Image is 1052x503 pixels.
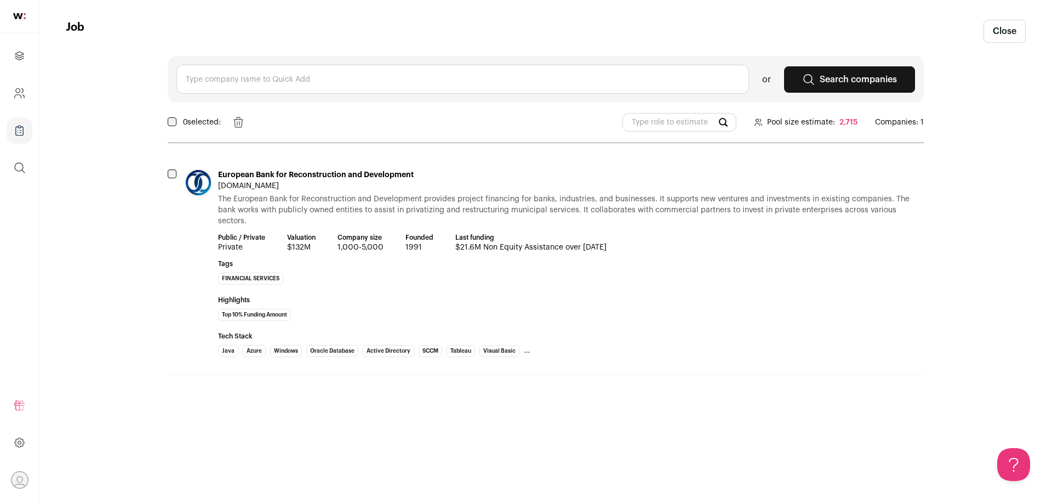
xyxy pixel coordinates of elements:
li: Java [218,345,238,357]
button: Remove [225,109,251,135]
strong: Public / Private [218,233,265,242]
span: 1,000-5,000 [338,242,384,253]
span: The European Bank for Reconstruction and Development provides project financing for banks, indust... [218,195,912,225]
div: 2,715 [839,117,857,128]
span: selected: [183,117,221,128]
li: Windows [270,345,302,357]
span: Private [218,242,265,253]
li: SCCM [419,345,442,357]
a: Company and ATS Settings [7,80,32,106]
li: Financial Services [218,273,283,285]
li: Top 10% Funding Amount [218,309,291,321]
li: Tableau [447,345,475,357]
span: or [762,73,771,86]
iframe: Help Scout Beacon - Open [997,448,1030,481]
a: [DOMAIN_NAME] [218,182,279,190]
input: Type company name to Quick Add [176,65,749,94]
a: Company Lists [7,117,32,144]
h1: Job [66,20,84,43]
li: SQL [524,345,542,357]
strong: Highlights [218,296,924,304]
span: 1991 [405,242,433,253]
strong: Company size [338,233,384,242]
a: Close [984,20,1026,43]
a: Search companies [784,66,915,93]
img: ae1d5f06619462304966efc086c205c743e1d1fc5e9ba2f6bbfc88703525175f.jpg [186,170,211,195]
li: Oracle Database [306,345,358,357]
li: Active Directory [363,345,414,357]
span: European Bank for Reconstruction and Development [218,171,414,179]
strong: Tags [218,259,924,268]
input: Type role to estimate [622,113,736,132]
span: $132M [287,242,316,253]
div: Pool size estimate: [754,117,857,128]
button: Open dropdown [11,471,28,489]
a: Projects [7,43,32,69]
span: Companies: 1 [875,117,924,128]
span: 0 [183,118,187,126]
li: Visual Basic [479,345,519,357]
li: Azure [243,345,266,357]
strong: Valuation [287,233,316,242]
strong: Tech Stack [218,332,924,341]
img: wellfound-shorthand-0d5821cbd27db2630d0214b213865d53afaa358527fdda9d0ea32b1df1b89c2c.svg [13,13,26,19]
strong: Last funding [455,233,607,242]
strong: Founded [405,233,433,242]
span: $21.6M Non Equity Assistance over [DATE] [455,242,607,253]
